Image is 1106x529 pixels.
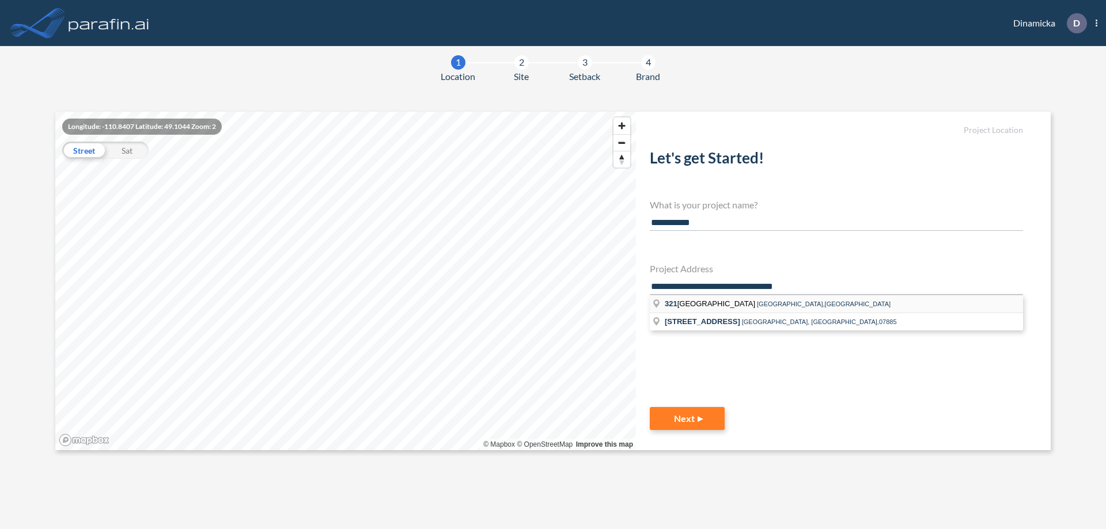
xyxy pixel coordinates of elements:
img: logo [66,12,151,35]
a: Mapbox [483,440,515,448]
a: Improve this map [576,440,633,448]
a: OpenStreetMap [517,440,573,448]
div: Sat [105,142,149,159]
button: Zoom out [613,134,630,151]
span: 321 [665,299,677,308]
span: [GEOGRAPHIC_DATA],[GEOGRAPHIC_DATA] [757,300,891,307]
button: Reset bearing to north [613,151,630,168]
div: 1 [451,55,465,70]
p: D [1073,18,1080,28]
h4: What is your project name? [650,199,1023,210]
span: Zoom out [613,135,630,151]
div: 4 [641,55,656,70]
div: Street [62,142,105,159]
span: [GEOGRAPHIC_DATA] [665,299,757,308]
span: [STREET_ADDRESS] [665,317,740,326]
span: Setback [569,70,600,83]
h2: Let's get Started! [650,149,1023,172]
span: [GEOGRAPHIC_DATA], [GEOGRAPHIC_DATA],07885 [742,318,897,325]
div: 3 [578,55,592,70]
div: Longitude: -110.8407 Latitude: 49.1044 Zoom: 2 [62,119,222,135]
span: Location [441,70,475,83]
h5: Project Location [650,125,1023,135]
canvas: Map [55,112,636,450]
button: Next [650,407,725,430]
a: Mapbox homepage [59,433,109,447]
button: Zoom in [613,117,630,134]
h4: Project Address [650,263,1023,274]
span: Site [514,70,529,83]
div: Dinamicka [996,13,1097,33]
div: 2 [514,55,529,70]
span: Brand [636,70,660,83]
